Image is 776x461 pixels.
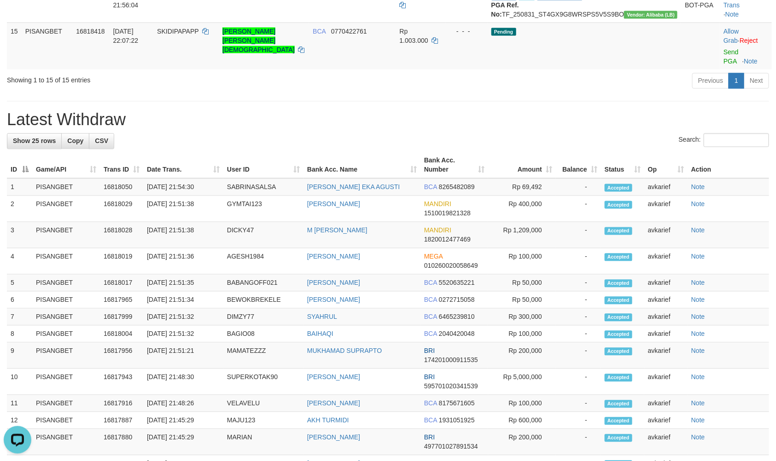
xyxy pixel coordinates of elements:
span: BCA [424,296,437,304]
a: AKH TURMIDI [307,417,349,424]
a: 1 [729,73,744,89]
td: - [556,395,601,412]
span: Copy 010260020058649 to clipboard [424,262,478,270]
span: MANDIRI [424,201,451,208]
th: Op: activate to sort column ascending [644,152,688,179]
a: Copy [61,133,89,149]
td: 16818028 [100,222,143,248]
a: Note [691,434,705,441]
span: Copy 595701020341539 to clipboard [424,383,478,390]
td: MARIAN [223,429,303,455]
td: 16817999 [100,309,143,326]
a: Show 25 rows [7,133,62,149]
td: PISANGBET [32,369,100,395]
span: [DATE] 22:07:22 [113,28,139,44]
span: Show 25 rows [13,138,56,145]
span: Copy [67,138,83,145]
span: BCA [424,417,437,424]
th: Balance: activate to sort column ascending [556,152,601,179]
span: Accepted [605,227,632,235]
td: 16818029 [100,196,143,222]
span: BRI [424,434,435,441]
td: 1 [7,179,32,196]
td: - [556,248,601,275]
th: Action [688,152,769,179]
span: Copy 497701027891534 to clipboard [424,443,478,450]
th: Trans ID: activate to sort column ascending [100,152,143,179]
td: - [556,179,601,196]
td: 16817943 [100,369,143,395]
th: Date Trans.: activate to sort column ascending [143,152,223,179]
a: BAIHAQI [307,330,333,338]
a: Note [725,11,739,18]
td: - [556,222,601,248]
td: [DATE] 21:51:35 [143,275,223,292]
a: Note [691,374,705,381]
td: 3 [7,222,32,248]
a: Note [691,296,705,304]
span: BCA [424,279,437,287]
td: 10 [7,369,32,395]
td: 7 [7,309,32,326]
td: SUPERKOTAK90 [223,369,303,395]
td: 2 [7,196,32,222]
td: [DATE] 21:48:30 [143,369,223,395]
th: Amount: activate to sort column ascending [488,152,556,179]
td: avkarief [644,248,688,275]
td: - [556,429,601,455]
td: Rp 1,209,000 [488,222,556,248]
td: avkarief [644,412,688,429]
span: Accepted [605,374,632,382]
a: [PERSON_NAME] [307,296,360,304]
td: avkarief [644,222,688,248]
td: 16818017 [100,275,143,292]
a: Note [691,313,705,321]
td: PISANGBET [32,343,100,369]
td: · [720,23,772,69]
h1: Latest Withdraw [7,111,769,129]
td: Rp 100,000 [488,248,556,275]
span: BCA [424,330,437,338]
label: Search: [679,133,769,147]
td: PISANGBET [32,326,100,343]
td: 12 [7,412,32,429]
a: Note [691,417,705,424]
td: 16817956 [100,343,143,369]
a: Note [691,347,705,355]
span: Accepted [605,184,632,192]
a: [PERSON_NAME] [307,279,360,287]
td: PISANGBET [32,429,100,455]
td: avkarief [644,196,688,222]
td: avkarief [644,429,688,455]
td: PISANGBET [32,292,100,309]
span: Accepted [605,400,632,408]
a: [PERSON_NAME] [PERSON_NAME][DEMOGRAPHIC_DATA] [222,28,295,53]
a: Note [691,253,705,260]
span: Pending [491,28,516,36]
span: Accepted [605,280,632,288]
a: Note [691,330,705,338]
td: PISANGBET [32,412,100,429]
td: [DATE] 21:48:26 [143,395,223,412]
a: [PERSON_NAME] [307,400,360,407]
td: avkarief [644,179,688,196]
span: BRI [424,374,435,381]
td: Rp 400,000 [488,196,556,222]
td: avkarief [644,275,688,292]
td: Rp 300,000 [488,309,556,326]
span: BRI [424,347,435,355]
span: · [723,28,740,44]
div: Showing 1 to 15 of 15 entries [7,72,316,85]
td: BEWOKBREKELE [223,292,303,309]
td: Rp 50,000 [488,275,556,292]
td: - [556,369,601,395]
td: - [556,412,601,429]
td: SABRINASALSA [223,179,303,196]
td: 16817965 [100,292,143,309]
td: avkarief [644,395,688,412]
a: [PERSON_NAME] [307,374,360,381]
b: PGA Ref. No: [491,1,519,18]
span: Accepted [605,434,632,442]
td: - [556,275,601,292]
td: PISANGBET [32,179,100,196]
